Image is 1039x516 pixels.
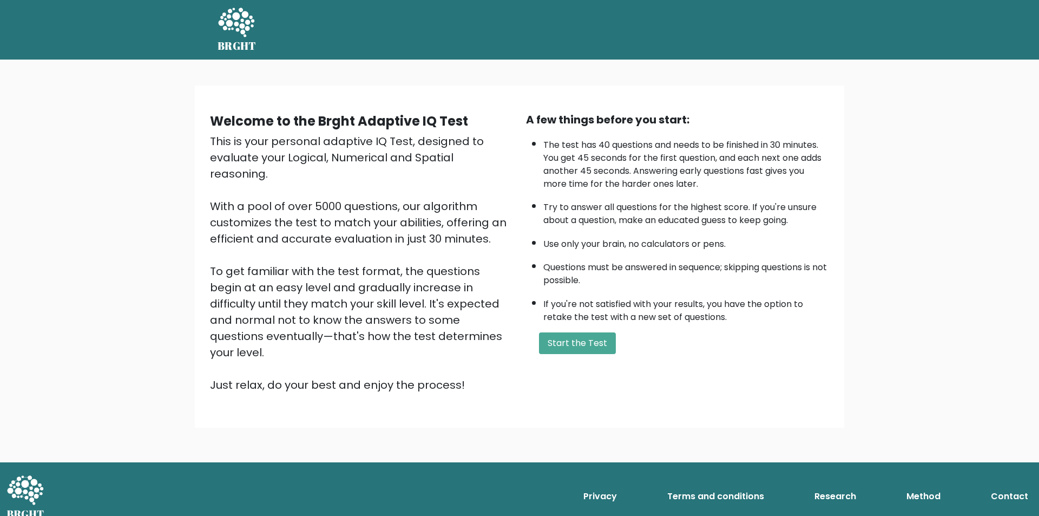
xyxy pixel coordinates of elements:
[543,195,829,227] li: Try to answer all questions for the highest score. If you're unsure about a question, make an edu...
[543,133,829,191] li: The test has 40 questions and needs to be finished in 30 minutes. You get 45 seconds for the firs...
[543,292,829,324] li: If you're not satisfied with your results, you have the option to retake the test with a new set ...
[218,4,257,55] a: BRGHT
[210,133,513,393] div: This is your personal adaptive IQ Test, designed to evaluate your Logical, Numerical and Spatial ...
[526,112,829,128] div: A few things before you start:
[579,486,621,507] a: Privacy
[218,40,257,53] h5: BRGHT
[810,486,860,507] a: Research
[543,232,829,251] li: Use only your brain, no calculators or pens.
[902,486,945,507] a: Method
[539,332,616,354] button: Start the Test
[210,112,468,130] b: Welcome to the Brght Adaptive IQ Test
[987,486,1033,507] a: Contact
[543,256,829,287] li: Questions must be answered in sequence; skipping questions is not possible.
[663,486,768,507] a: Terms and conditions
